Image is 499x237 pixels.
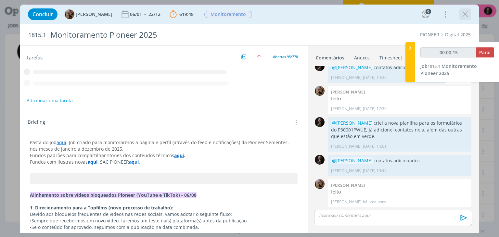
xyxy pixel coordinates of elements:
[354,55,370,61] div: Anexos
[30,224,32,230] span: •
[26,53,43,61] span: Tarefas
[168,9,195,19] button: 619:48
[332,157,373,164] span: @[PERSON_NAME]
[76,12,112,17] span: [PERSON_NAME]
[28,118,45,127] span: Briefing
[331,95,468,102] p: feito
[32,12,53,17] span: Concluir
[28,31,46,39] span: 1815.1
[65,9,74,19] img: A
[179,11,194,17] span: 619:48
[363,75,387,81] span: [DATE] 14:30
[363,106,387,112] span: [DATE] 17:30
[57,139,66,145] a: aqui
[363,168,387,174] span: [DATE] 13:44
[331,143,362,149] p: [PERSON_NAME]
[426,9,431,14] div: 9
[30,218,32,224] span: •
[204,10,252,19] button: Monitoramento
[331,120,468,140] p: criei a nova planilha para os formulários do P30001PWUE, já adicionei contatos nela, além das out...
[184,152,185,158] strong: .
[130,12,143,17] div: 06/01
[420,63,477,76] a: Job1815.1Monitoramento Pioneer 2025
[148,12,162,17] div: 22/12
[26,95,73,106] button: Adicionar uma tarefa
[476,47,494,57] button: Parar
[273,54,298,59] span: Abertas 95/778
[420,9,431,19] button: 9
[420,31,439,38] a: PIONEER
[28,8,58,20] button: Concluir
[30,152,174,158] span: Fundos padrões para compartilhar stories dos conteúdos técnicos
[30,218,297,224] p: Sempre que recebermos um novo vídeo, faremos um teste na(s) plataforma(s) antes da publicação.
[379,52,403,61] a: Timesheet
[204,11,252,18] span: Monitoramento
[65,9,112,19] button: A[PERSON_NAME]
[30,224,297,231] p: Se o conteúdo for aprovado, seguimos com a publicação na data combinada.
[20,5,479,233] div: dialog
[315,179,325,189] img: A
[420,63,477,76] span: Monitoramento Pioneer 2025
[30,159,297,165] p: . SAC PIONEER .
[174,152,184,158] a: aqui
[331,106,362,112] p: [PERSON_NAME]
[479,49,491,56] span: Parar
[257,55,261,59] img: arrow-up.svg
[30,205,173,211] strong: 1. Direcionamento para a Topfilms (novo processo de trabalho):
[331,168,362,174] p: [PERSON_NAME]
[331,64,468,71] p: contatos adicionados.
[331,157,468,164] p: contatos adicionados.
[363,199,386,205] span: há uma hora
[332,120,373,126] span: @[PERSON_NAME]
[331,75,362,81] p: [PERSON_NAME]
[332,64,373,70] span: @[PERSON_NAME]
[331,199,362,205] p: [PERSON_NAME]
[315,117,325,127] img: N
[363,143,387,149] span: [DATE] 14:01
[30,211,297,218] p: Devido aos bloqueios frequentes de vídeos nas redes sociais, vamos adotar o seguinte fluxo:
[331,182,365,188] b: [PERSON_NAME]
[445,31,471,38] a: Digital 2025
[315,155,325,165] img: N
[47,27,284,43] div: Monitoramento Pioneer 2025
[315,86,325,96] img: A
[30,159,88,165] span: Fundos com ilustras novas
[30,139,290,152] span: . Job criado para monitorarmos a página e perfil (através do feed e notificações) da Pioneer Seme...
[331,89,365,95] b: [PERSON_NAME]
[129,159,139,165] a: aqui
[30,139,57,145] span: Pasta do job
[428,63,440,69] span: 1815.1
[331,189,468,195] p: feito
[315,52,345,61] a: Comentários
[144,11,146,17] span: --
[315,61,325,71] img: N
[88,159,97,165] a: aqui
[30,192,197,198] strong: Alinhamento sobre vídeos bloqueados Pioneer (YouTube e TikTok) - 06/08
